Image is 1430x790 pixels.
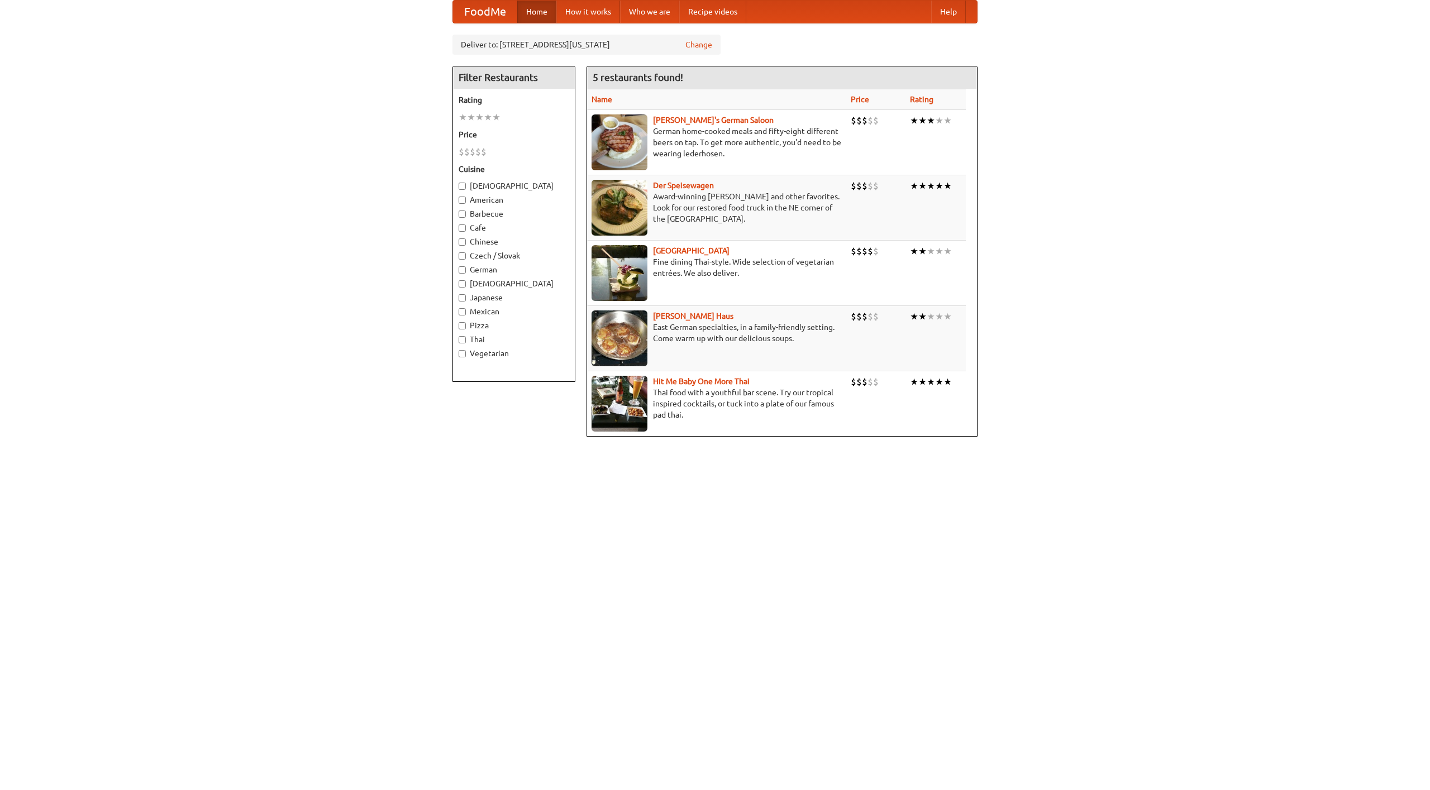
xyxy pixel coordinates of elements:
li: $ [464,146,470,158]
b: [GEOGRAPHIC_DATA] [653,246,730,255]
li: $ [856,180,862,192]
li: $ [862,114,867,127]
li: ★ [918,180,927,192]
a: Name [592,95,612,104]
input: [DEMOGRAPHIC_DATA] [459,183,466,190]
li: $ [851,114,856,127]
label: Mexican [459,306,569,317]
div: Deliver to: [STREET_ADDRESS][US_STATE] [452,35,721,55]
li: ★ [935,376,943,388]
li: ★ [918,114,927,127]
p: German home-cooked meals and fifty-eight different beers on tap. To get more authentic, you'd nee... [592,126,842,159]
input: Czech / Slovak [459,252,466,260]
a: Hit Me Baby One More Thai [653,377,750,386]
label: Czech / Slovak [459,250,569,261]
li: ★ [935,310,943,323]
input: American [459,197,466,204]
li: ★ [927,310,935,323]
li: $ [851,245,856,257]
li: ★ [935,114,943,127]
li: ★ [927,376,935,388]
input: Mexican [459,308,466,315]
li: $ [862,180,867,192]
label: [DEMOGRAPHIC_DATA] [459,180,569,191]
a: Help [931,1,966,23]
input: Japanese [459,294,466,301]
img: babythai.jpg [592,376,647,432]
li: ★ [918,245,927,257]
label: [DEMOGRAPHIC_DATA] [459,278,569,289]
li: ★ [943,180,952,192]
li: ★ [910,114,918,127]
li: $ [862,376,867,388]
li: ★ [910,376,918,388]
p: Thai food with a youthful bar scene. Try our tropical inspired cocktails, or tuck into a plate of... [592,387,842,420]
label: Barbecue [459,208,569,219]
li: $ [867,376,873,388]
a: [PERSON_NAME] Haus [653,312,733,320]
li: $ [873,310,879,323]
li: $ [481,146,487,158]
li: $ [873,114,879,127]
li: $ [862,310,867,323]
h5: Price [459,129,569,140]
li: $ [867,114,873,127]
li: ★ [459,111,467,123]
a: How it works [556,1,620,23]
img: kohlhaus.jpg [592,310,647,366]
input: [DEMOGRAPHIC_DATA] [459,280,466,288]
li: $ [851,310,856,323]
a: Rating [910,95,933,104]
h5: Cuisine [459,164,569,175]
li: $ [873,376,879,388]
li: $ [867,310,873,323]
li: $ [862,245,867,257]
li: ★ [492,111,500,123]
a: Who we are [620,1,679,23]
li: $ [867,245,873,257]
li: ★ [943,114,952,127]
a: FoodMe [453,1,517,23]
label: Vegetarian [459,348,569,359]
li: $ [856,310,862,323]
li: $ [873,180,879,192]
li: ★ [467,111,475,123]
li: ★ [910,180,918,192]
p: Fine dining Thai-style. Wide selection of vegetarian entrées. We also deliver. [592,256,842,279]
li: ★ [943,245,952,257]
input: Pizza [459,322,466,329]
a: Change [685,39,712,50]
a: Price [851,95,869,104]
img: satay.jpg [592,245,647,301]
li: ★ [935,180,943,192]
li: $ [873,245,879,257]
a: Recipe videos [679,1,746,23]
img: esthers.jpg [592,114,647,170]
label: German [459,264,569,275]
input: Chinese [459,238,466,246]
li: ★ [918,376,927,388]
label: Japanese [459,292,569,303]
li: ★ [927,180,935,192]
input: German [459,266,466,274]
h4: Filter Restaurants [453,66,575,89]
p: Award-winning [PERSON_NAME] and other favorites. Look for our restored food truck in the NE corne... [592,191,842,224]
li: ★ [927,114,935,127]
li: $ [851,376,856,388]
li: $ [856,114,862,127]
li: ★ [475,111,484,123]
label: Cafe [459,222,569,233]
input: Thai [459,336,466,343]
p: East German specialties, in a family-friendly setting. Come warm up with our delicious soups. [592,322,842,344]
li: ★ [943,310,952,323]
li: ★ [943,376,952,388]
li: $ [856,245,862,257]
input: Vegetarian [459,350,466,357]
li: $ [470,146,475,158]
ng-pluralize: 5 restaurants found! [593,72,683,83]
a: Der Speisewagen [653,181,714,190]
label: Pizza [459,320,569,331]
